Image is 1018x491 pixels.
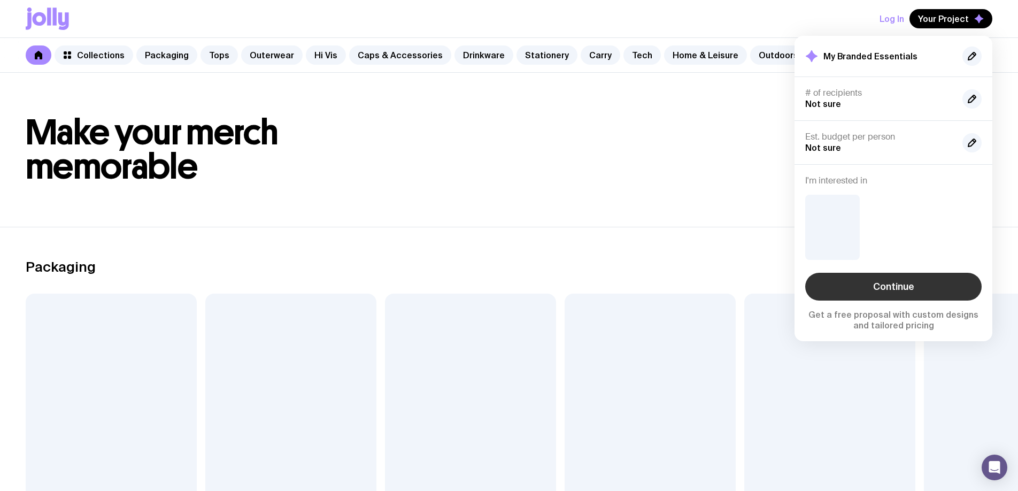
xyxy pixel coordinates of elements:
span: Not sure [805,99,841,109]
h4: Est. budget per person [805,132,954,142]
a: Outdoors [750,45,807,65]
a: Drinkware [454,45,513,65]
a: Collections [55,45,133,65]
button: Log In [880,9,904,28]
span: Make your merch memorable [26,111,279,188]
h4: I'm interested in [805,175,982,186]
a: Tops [200,45,238,65]
a: Hi Vis [306,45,346,65]
div: Open Intercom Messenger [982,455,1007,480]
a: Packaging [136,45,197,65]
p: Get a free proposal with custom designs and tailored pricing [805,309,982,331]
span: Your Project [918,13,969,24]
a: Caps & Accessories [349,45,451,65]
a: Continue [805,273,982,301]
h2: Packaging [26,259,96,275]
a: Home & Leisure [664,45,747,65]
h2: My Branded Essentials [823,51,917,62]
a: Stationery [516,45,577,65]
span: Collections [77,50,125,60]
h4: # of recipients [805,88,954,98]
button: Your Project [909,9,992,28]
a: Carry [581,45,620,65]
span: Not sure [805,143,841,152]
a: Outerwear [241,45,303,65]
a: Tech [623,45,661,65]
